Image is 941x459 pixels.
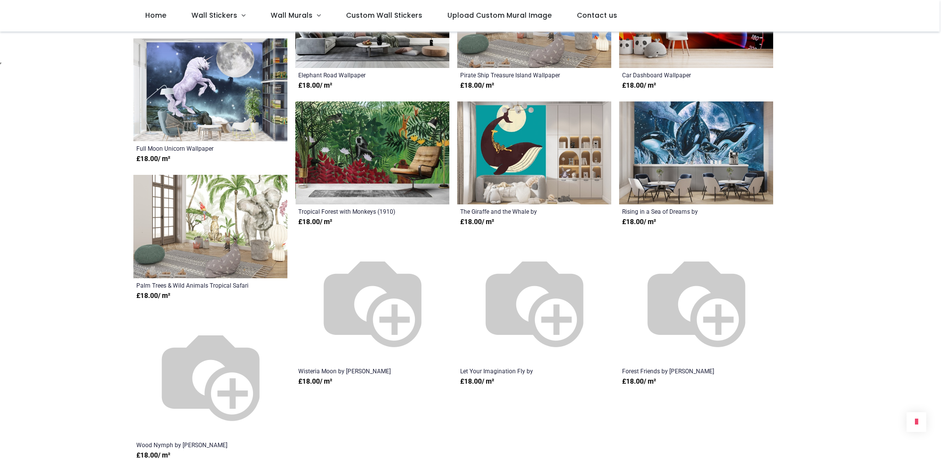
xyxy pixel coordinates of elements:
[133,38,287,142] img: Full Moon Unicorn Wall Mural Wallpaper
[460,217,494,227] strong: £ 18.00 / m²
[136,291,170,301] strong: £ 18.00 / m²
[447,10,552,20] span: Upload Custom Mural Image
[136,144,255,152] a: Full Moon Unicorn Wallpaper
[471,238,597,364] img: Let Your Imagination Fly Wall Mural by Josephine Wall
[622,81,656,91] strong: £ 18.00 / m²
[633,238,759,364] img: Forest Friends Wall Mural by Josephine Wall
[136,281,255,289] a: Palm Trees & Wild Animals Tropical Safari
[298,81,332,91] strong: £ 18.00 / m²
[148,312,274,438] img: Wood Nymph Wall Mural by Josephine Wall
[145,10,166,20] span: Home
[460,367,579,375] a: Let Your Imagination Fly by [PERSON_NAME]
[577,10,617,20] span: Contact us
[136,441,255,449] a: Wood Nymph by [PERSON_NAME]
[298,217,332,227] strong: £ 18.00 / m²
[346,10,422,20] span: Custom Wall Stickers
[622,377,656,387] strong: £ 18.00 / m²
[295,101,449,205] img: Tropical Forest with Monkeys (1910) Wall Mural Henri Rousseau
[460,71,579,79] a: Pirate Ship Treasure Island Wallpaper
[310,238,436,364] img: Wisteria Moon Wall Mural by Josephine Wall
[622,71,741,79] a: Car Dashboard Wallpaper
[271,10,313,20] span: Wall Murals
[460,377,494,387] strong: £ 18.00 / m²
[298,377,332,387] strong: £ 18.00 / m²
[460,207,579,215] a: The Giraffe and the Whale by [PERSON_NAME]
[298,367,417,375] a: Wisteria Moon by [PERSON_NAME]
[460,81,494,91] strong: £ 18.00 / m²
[191,10,237,20] span: Wall Stickers
[298,71,417,79] a: Elephant Road Wallpaper
[619,101,773,205] img: Rising in a Sea of Dreams Wall Mural by Jody Bergsma
[622,207,741,215] a: Rising in a Sea of Dreams by [PERSON_NAME]
[136,154,170,164] strong: £ 18.00 / m²
[133,175,287,278] img: Palm Trees & Wild Animals Tropical Safari Wall Mural
[457,101,611,205] img: The Giraffe and the Whale Wall Mural by Jay Fleck
[622,217,656,227] strong: £ 18.00 / m²
[622,367,741,375] a: Forest Friends by [PERSON_NAME]
[298,207,417,215] a: Tropical Forest with Monkeys (1910) [PERSON_NAME]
